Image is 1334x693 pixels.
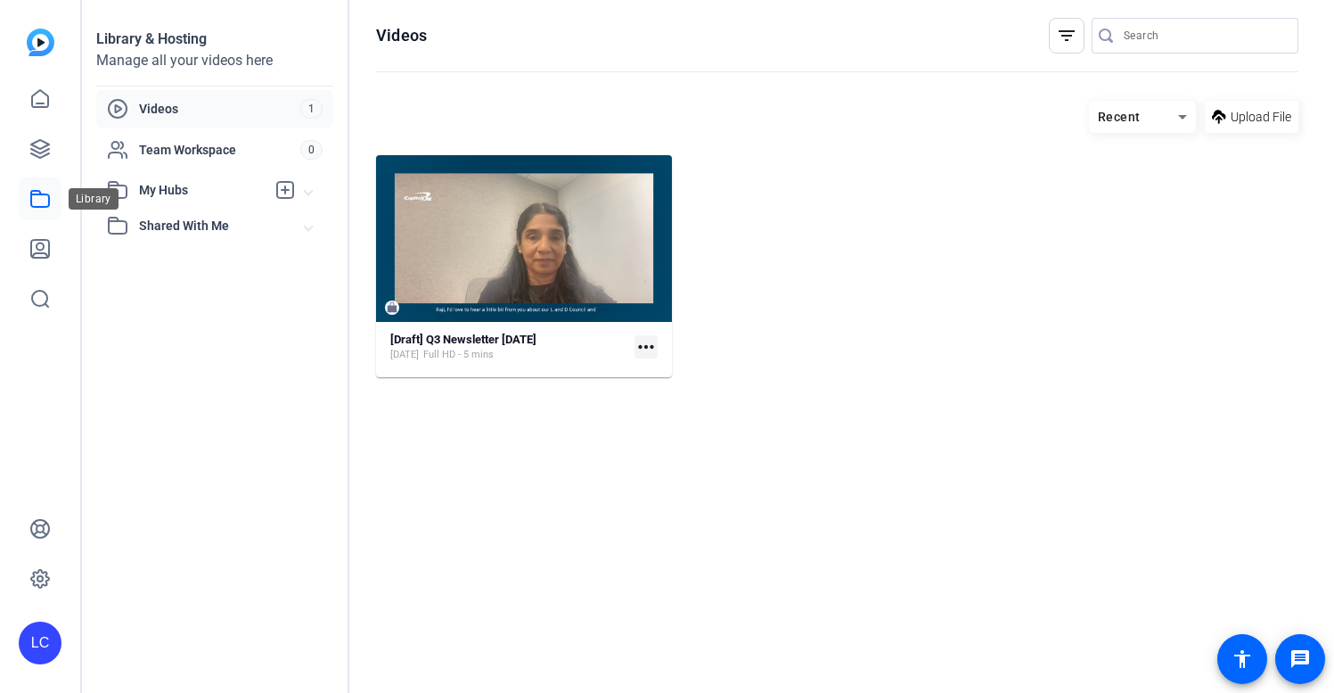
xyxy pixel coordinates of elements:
[139,217,305,235] span: Shared With Me
[139,181,266,200] span: My Hubs
[423,348,494,362] span: Full HD - 5 mins
[634,335,658,359] mat-icon: more_horiz
[139,100,300,118] span: Videos
[69,188,119,210] div: Library
[27,29,54,56] img: blue-gradient.svg
[1056,25,1077,46] mat-icon: filter_list
[1098,110,1141,124] span: Recent
[96,29,333,50] div: Library & Hosting
[1205,101,1298,133] button: Upload File
[376,25,427,46] h1: Videos
[300,99,323,119] span: 1
[300,140,323,160] span: 0
[1124,25,1284,46] input: Search
[390,333,536,346] strong: [Draft] Q3 Newsletter [DATE]
[390,333,627,362] a: [Draft] Q3 Newsletter [DATE][DATE]Full HD - 5 mins
[139,141,300,159] span: Team Workspace
[390,348,419,362] span: [DATE]
[96,50,333,71] div: Manage all your videos here
[96,172,333,208] mat-expansion-panel-header: My Hubs
[1289,648,1311,670] mat-icon: message
[96,208,333,243] mat-expansion-panel-header: Shared With Me
[1232,648,1253,670] mat-icon: accessibility
[1231,108,1291,127] span: Upload File
[19,622,61,664] div: LC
